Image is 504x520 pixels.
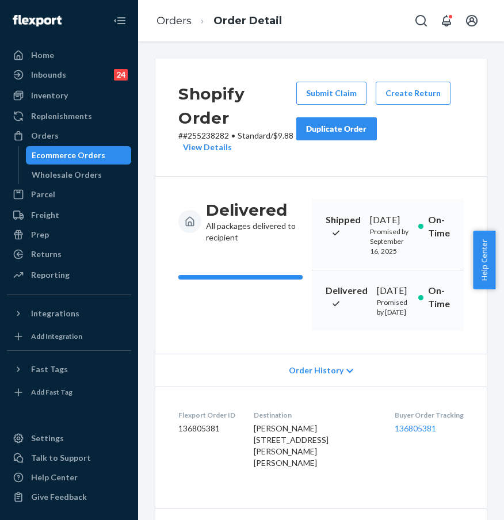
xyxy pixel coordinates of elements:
a: Replenishments [7,107,131,125]
div: Help Center [31,472,78,483]
img: Flexport logo [13,15,62,26]
div: Prep [31,229,49,240]
p: Shipped [326,213,361,240]
h2: Shopify Order [178,82,296,130]
div: Add Integration [31,331,82,341]
button: Close Navigation [108,9,131,32]
p: Delivered [326,284,368,311]
span: [PERSON_NAME] [STREET_ADDRESS][PERSON_NAME][PERSON_NAME] [254,423,329,468]
div: Replenishments [31,110,92,122]
a: Help Center [7,468,131,487]
div: Ecommerce Orders [32,150,105,161]
a: Inventory [7,86,131,105]
div: Integrations [31,308,79,319]
p: Promised by September 16, 2025 [370,227,409,256]
div: Settings [31,433,64,444]
span: Standard [238,131,270,140]
div: [DATE] [370,213,409,227]
button: Help Center [473,231,495,289]
button: Give Feedback [7,488,131,506]
a: Ecommerce Orders [26,146,132,165]
a: Order Detail [213,14,282,27]
a: Orders [7,127,131,145]
p: On-Time [428,284,450,311]
div: Parcel [31,189,55,200]
a: Add Fast Tag [7,383,131,402]
a: Add Integration [7,327,131,346]
a: Talk to Support [7,449,131,467]
dt: Destination [254,410,376,420]
h3: Delivered [206,200,303,220]
button: Integrations [7,304,131,323]
ol: breadcrumbs [147,4,291,38]
a: Returns [7,245,131,263]
div: Freight [31,209,59,221]
button: Submit Claim [296,82,366,105]
a: Settings [7,429,131,448]
div: Fast Tags [31,364,68,375]
a: Wholesale Orders [26,166,132,184]
a: Home [7,46,131,64]
div: Inventory [31,90,68,101]
a: Prep [7,225,131,244]
a: Freight [7,206,131,224]
dt: Buyer Order Tracking [395,410,464,420]
div: Orders [31,130,59,142]
div: [DATE] [377,284,409,297]
div: Give Feedback [31,491,87,503]
button: View Details [178,142,232,153]
div: 24 [114,69,128,81]
p: Promised by [DATE] [377,297,409,317]
button: Open account menu [460,9,483,32]
span: • [231,131,235,140]
div: Add Fast Tag [31,387,72,397]
div: Home [31,49,54,61]
button: Open Search Box [410,9,433,32]
div: Talk to Support [31,452,91,464]
div: Inbounds [31,69,66,81]
p: # #255238282 / $9.88 [178,130,296,153]
a: Orders [156,14,192,27]
span: Order History [289,365,343,376]
a: Parcel [7,185,131,204]
a: Inbounds24 [7,66,131,84]
button: Fast Tags [7,360,131,378]
button: Duplicate Order [296,117,377,140]
div: Wholesale Orders [32,169,102,181]
div: All packages delivered to recipient [206,200,303,243]
dd: 136805381 [178,423,235,434]
div: Duplicate Order [306,123,367,135]
a: Reporting [7,266,131,284]
dt: Flexport Order ID [178,410,235,420]
div: Returns [31,248,62,260]
a: 136805381 [395,423,436,433]
div: Reporting [31,269,70,281]
p: On-Time [428,213,450,240]
button: Open notifications [435,9,458,32]
button: Create Return [376,82,450,105]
